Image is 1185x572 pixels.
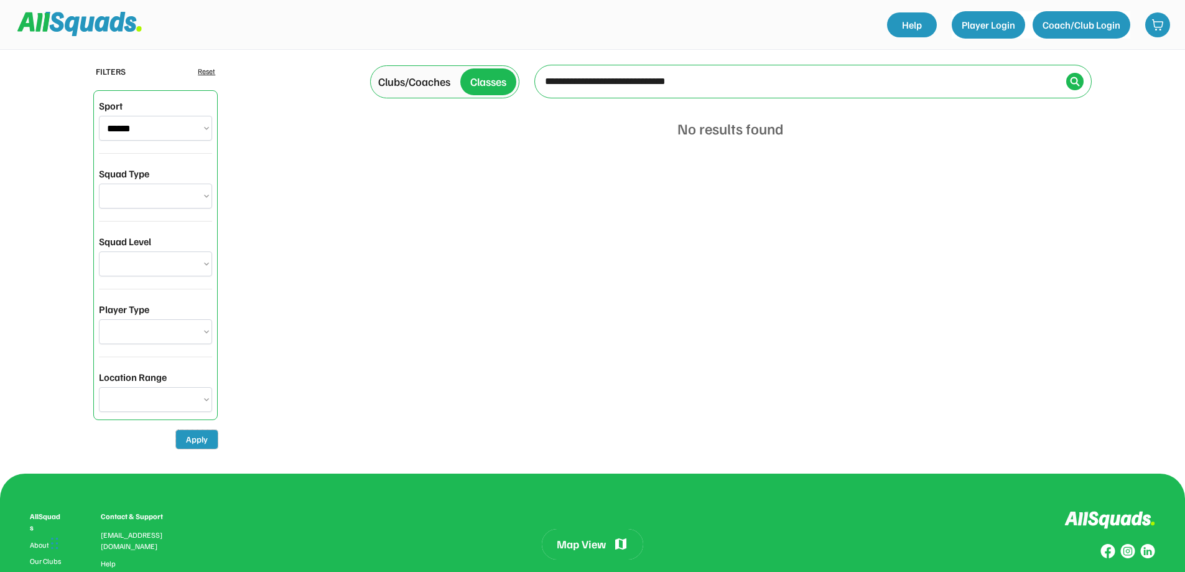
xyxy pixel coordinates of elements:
[30,511,63,533] div: AllSquads
[176,430,218,449] button: Apply
[887,12,937,37] a: Help
[1070,77,1080,87] img: Icon%20%2838%29.svg
[198,66,215,77] div: Reset
[378,73,450,90] div: Clubs/Coaches
[99,302,149,317] div: Player Type
[101,560,116,568] a: Help
[99,234,151,249] div: Squad Level
[96,65,126,78] div: FILTERS
[99,166,149,181] div: Squad Type
[1064,511,1155,529] img: Logo%20inverted.svg
[952,11,1025,39] button: Player Login
[1033,11,1130,39] button: Coach/Club Login
[470,73,506,90] div: Classes
[370,118,1092,139] div: No results found
[1151,19,1164,31] img: shopping-cart-01%20%281%29.svg
[99,370,167,385] div: Location Range
[17,12,142,35] img: Squad%20Logo.svg
[99,98,123,113] div: Sport
[557,537,606,552] div: Map View
[101,511,178,522] div: Contact & Support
